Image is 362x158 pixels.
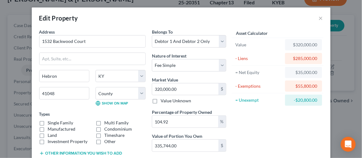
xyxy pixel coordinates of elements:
label: Multi Family [104,120,129,126]
input: Enter city... [40,70,89,82]
input: 0.00 [152,116,218,128]
div: = Unexempt [236,97,283,103]
input: Apt, Suite, etc... [40,53,145,65]
input: 0.00 [152,140,219,151]
span: Address [39,29,55,35]
div: Open Intercom Messenger [341,137,356,152]
input: Enter zip... [39,87,89,100]
label: Value Unknown [161,98,191,104]
input: 0.00 [152,83,219,95]
div: $285,000.00 [290,55,317,62]
label: Single Family [48,120,73,126]
label: Types [39,111,50,117]
div: Value [236,42,283,48]
label: Condominium [104,126,132,132]
div: $35,000.00 [290,69,317,76]
input: Enter address... [40,35,145,47]
label: Other [104,138,116,145]
div: $ [219,140,226,151]
label: Manufactured [48,126,76,132]
div: Edit Property [39,14,78,22]
label: Asset Calculator [236,30,268,36]
label: Market Value [152,77,178,83]
span: Belongs To [152,29,173,35]
label: Investment Property [48,138,88,145]
div: % [218,116,226,128]
button: × [319,14,323,22]
label: Value of Portion You Own [152,133,202,139]
div: - Liens [236,55,283,62]
button: Other information you wish to add [39,151,122,156]
div: - Exemptions [236,83,283,89]
div: $ [219,83,226,95]
div: $55,800.00 [290,83,317,89]
div: = Net Equity [236,69,283,76]
label: Timeshare [104,132,125,138]
a: Show on Map [96,101,128,106]
label: Nature of Interest [152,53,186,59]
label: Percentage of Property Owned [152,109,212,115]
div: -$20,800.00 [290,97,317,103]
div: $320,000.00 [290,42,317,48]
label: Land [48,132,57,138]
